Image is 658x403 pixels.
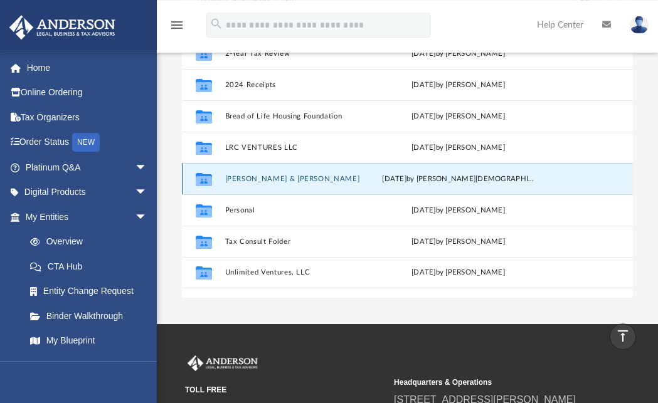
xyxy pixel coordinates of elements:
[610,323,636,350] a: vertical_align_top
[185,384,385,395] small: TOLL FREE
[225,50,376,58] button: 2-Year Tax Review
[9,180,166,205] a: Digital Productsarrow_drop_down
[169,24,184,33] a: menu
[9,204,166,229] a: My Entitiesarrow_drop_down
[135,155,160,181] span: arrow_drop_down
[18,254,166,279] a: CTA Hub
[9,130,166,155] a: Order StatusNEW
[615,328,630,343] i: vertical_align_top
[18,303,166,328] a: Binder Walkthrough
[382,268,534,279] div: [DATE] by [PERSON_NAME]
[9,105,166,130] a: Tax Organizers
[382,142,534,154] div: [DATE] by [PERSON_NAME]
[225,175,376,183] button: [PERSON_NAME] & [PERSON_NAME]
[18,353,166,378] a: Tax Due Dates
[225,206,376,214] button: Personal
[382,48,534,60] div: [DATE] by [PERSON_NAME]
[18,229,166,254] a: Overview
[382,80,534,91] div: [DATE] by [PERSON_NAME]
[6,15,119,39] img: Anderson Advisors Platinum Portal
[72,133,100,152] div: NEW
[382,205,534,216] div: [DATE] by [PERSON_NAME]
[225,144,376,152] button: LRC VENTURES LLC
[225,81,376,89] button: 2024 Receipts
[225,238,376,246] button: Tax Consult Folder
[382,111,534,122] div: [DATE] by [PERSON_NAME]
[382,236,534,248] div: [DATE] by [PERSON_NAME]
[225,112,376,120] button: Bread of Life Housing Foundation
[135,180,160,206] span: arrow_drop_down
[18,279,166,304] a: Entity Change Request
[382,174,534,185] div: [DATE] by [PERSON_NAME][DEMOGRAPHIC_DATA]
[9,155,166,180] a: Platinum Q&Aarrow_drop_down
[18,328,160,353] a: My Blueprint
[185,355,260,372] img: Anderson Advisors Platinum Portal
[9,80,166,105] a: Online Ordering
[169,18,184,33] i: menu
[9,55,166,80] a: Home
[135,204,160,230] span: arrow_drop_down
[182,38,633,298] div: grid
[394,377,594,388] small: Headquarters & Operations
[225,269,376,277] button: Unlimited Ventures, LLC
[210,17,223,31] i: search
[630,16,649,34] img: User Pic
